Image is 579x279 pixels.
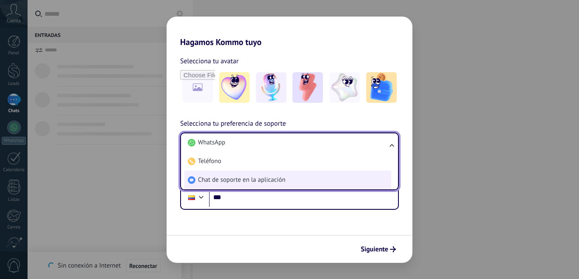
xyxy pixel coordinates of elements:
[198,138,225,147] span: WhatsApp
[357,242,400,256] button: Siguiente
[329,72,360,103] img: -4.jpeg
[219,72,250,103] img: -1.jpeg
[361,246,388,252] span: Siguiente
[180,56,239,67] span: Selecciona tu avatar
[184,189,200,206] div: Colombia: + 57
[167,17,412,47] h2: Hagamos Kommo tuyo
[256,72,287,103] img: -2.jpeg
[366,72,397,103] img: -5.jpeg
[180,118,286,130] span: Selecciona tu preferencia de soporte
[198,157,221,166] span: Teléfono
[198,176,285,184] span: Chat de soporte en la aplicación
[292,72,323,103] img: -3.jpeg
